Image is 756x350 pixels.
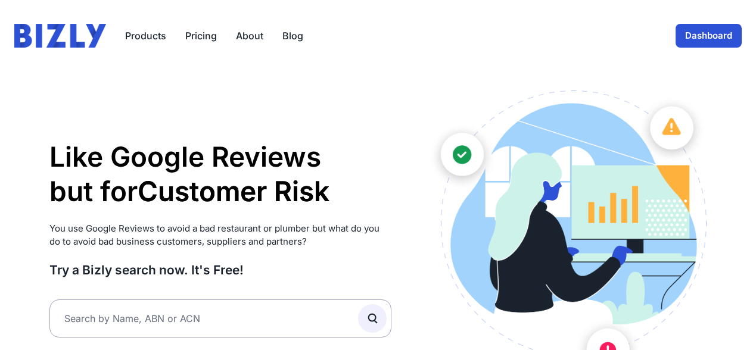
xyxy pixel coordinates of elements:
li: Customer Risk [138,174,329,209]
a: Dashboard [676,24,742,48]
p: You use Google Reviews to avoid a bad restaurant or plumber but what do you do to avoid bad busin... [49,222,392,249]
a: Blog [282,29,303,43]
button: Products [125,29,166,43]
input: Search by Name, ABN or ACN [49,299,392,337]
a: Pricing [185,29,217,43]
a: About [236,29,263,43]
h1: Like Google Reviews but for [49,140,392,208]
h3: Try a Bizly search now. It's Free! [49,262,392,278]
